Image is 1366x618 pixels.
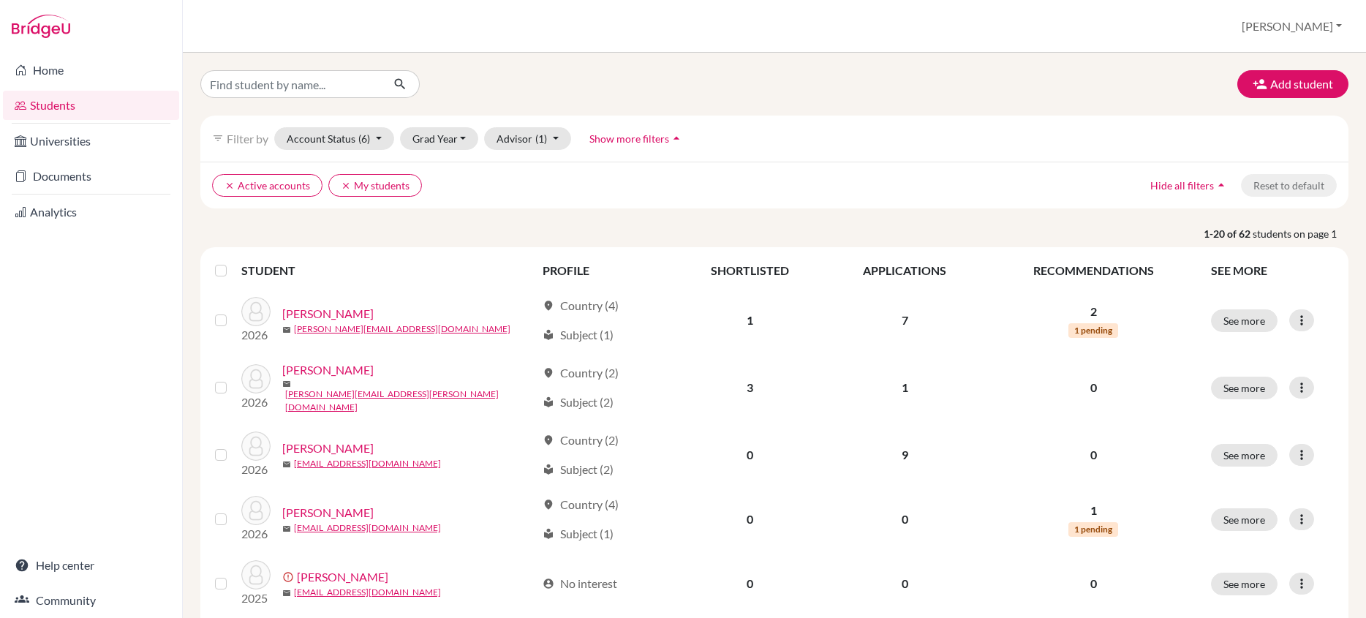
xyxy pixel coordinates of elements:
[227,132,268,146] span: Filter by
[543,297,619,314] div: Country (4)
[984,253,1202,288] th: RECOMMENDATIONS
[241,364,271,393] img: Aguillera-Nunes, Raul
[543,364,619,382] div: Country (2)
[212,174,322,197] button: clearActive accounts
[674,487,826,551] td: 0
[294,521,441,535] a: [EMAIL_ADDRESS][DOMAIN_NAME]
[543,300,554,312] span: location_on
[294,457,441,470] a: [EMAIL_ADDRESS][DOMAIN_NAME]
[543,496,619,513] div: Country (4)
[1214,178,1229,192] i: arrow_drop_up
[674,423,826,487] td: 0
[1211,444,1278,467] button: See more
[12,15,70,38] img: Bridge-U
[577,127,696,150] button: Show more filtersarrow_drop_up
[241,432,271,461] img: Alexander, Kaily
[674,551,826,616] td: 0
[212,132,224,144] i: filter_list
[297,568,388,586] a: [PERSON_NAME]
[285,388,536,414] a: [PERSON_NAME][EMAIL_ADDRESS][PERSON_NAME][DOMAIN_NAME]
[543,525,614,543] div: Subject (1)
[3,127,179,156] a: Universities
[993,446,1193,464] p: 0
[826,253,985,288] th: APPLICATIONS
[241,461,271,478] p: 2026
[400,127,479,150] button: Grad Year
[282,589,291,598] span: mail
[826,423,985,487] td: 9
[543,578,554,589] span: account_circle
[241,326,271,344] p: 2026
[282,504,374,521] a: [PERSON_NAME]
[3,197,179,227] a: Analytics
[241,393,271,411] p: 2026
[282,571,297,583] span: error_outline
[1211,309,1278,332] button: See more
[543,432,619,449] div: Country (2)
[3,162,179,191] a: Documents
[826,353,985,423] td: 1
[241,297,271,326] img: Abraham, Sophie
[3,586,179,615] a: Community
[241,496,271,525] img: Ali, Gianna
[1150,179,1214,192] span: Hide all filters
[1068,522,1118,537] span: 1 pending
[1202,253,1343,288] th: SEE MORE
[3,551,179,580] a: Help center
[294,323,510,336] a: [PERSON_NAME][EMAIL_ADDRESS][DOMAIN_NAME]
[993,502,1193,519] p: 1
[282,325,291,334] span: mail
[328,174,422,197] button: clearMy students
[1235,12,1348,40] button: [PERSON_NAME]
[826,551,985,616] td: 0
[1253,226,1348,241] span: students on page 1
[224,181,235,191] i: clear
[241,525,271,543] p: 2026
[543,329,554,341] span: local_library
[1211,377,1278,399] button: See more
[358,132,370,145] span: (6)
[543,367,554,379] span: location_on
[543,326,614,344] div: Subject (1)
[294,586,441,599] a: [EMAIL_ADDRESS][DOMAIN_NAME]
[274,127,394,150] button: Account Status(6)
[241,589,271,607] p: 2025
[993,575,1193,592] p: 0
[543,461,614,478] div: Subject (2)
[200,70,382,98] input: Find student by name...
[241,560,271,589] img: Alleyne, Matthew
[674,253,826,288] th: SHORTLISTED
[1068,323,1118,338] span: 1 pending
[282,460,291,469] span: mail
[3,56,179,85] a: Home
[1211,573,1278,595] button: See more
[3,91,179,120] a: Students
[589,132,669,145] span: Show more filters
[543,499,554,510] span: location_on
[543,464,554,475] span: local_library
[282,305,374,323] a: [PERSON_NAME]
[1138,174,1241,197] button: Hide all filtersarrow_drop_up
[341,181,351,191] i: clear
[669,131,684,146] i: arrow_drop_up
[826,487,985,551] td: 0
[241,253,534,288] th: STUDENT
[543,528,554,540] span: local_library
[282,524,291,533] span: mail
[1204,226,1253,241] strong: 1-20 of 62
[543,393,614,411] div: Subject (2)
[1237,70,1348,98] button: Add student
[484,127,571,150] button: Advisor(1)
[993,303,1193,320] p: 2
[534,253,674,288] th: PROFILE
[826,288,985,353] td: 7
[282,440,374,457] a: [PERSON_NAME]
[282,361,374,379] a: [PERSON_NAME]
[1241,174,1337,197] button: Reset to default
[535,132,547,145] span: (1)
[1211,508,1278,531] button: See more
[993,379,1193,396] p: 0
[674,353,826,423] td: 3
[543,434,554,446] span: location_on
[543,575,617,592] div: No interest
